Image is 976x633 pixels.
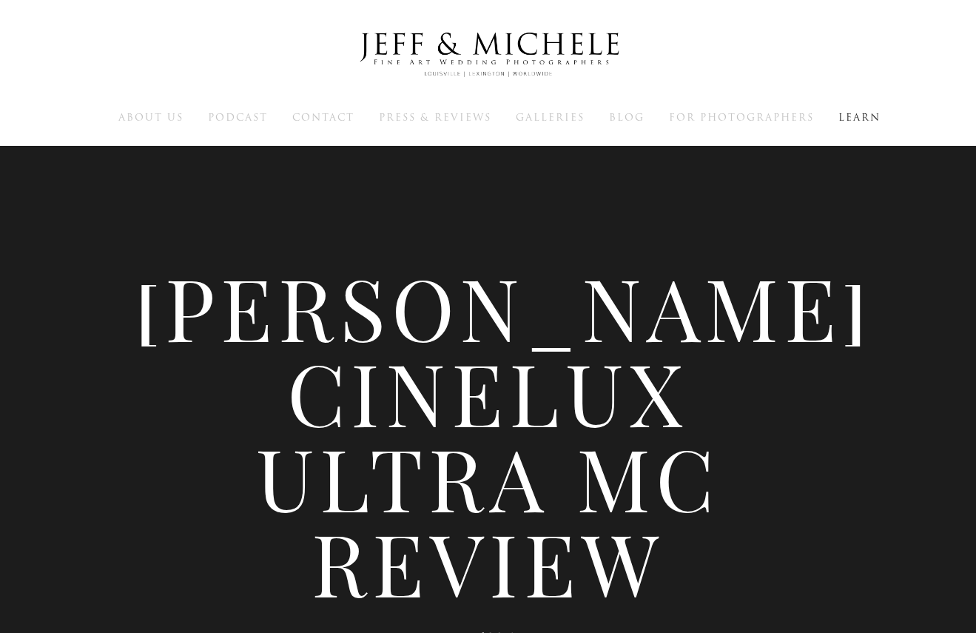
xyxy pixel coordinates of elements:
a: Podcast [208,110,268,124]
a: Blog [609,110,645,124]
a: For Photographers [669,110,814,124]
a: Learn [838,110,881,124]
a: Galleries [516,110,585,124]
a: Contact [292,110,354,124]
a: About Us [118,110,184,124]
h1: [PERSON_NAME] Cinelux Ultra MC Review [133,264,844,605]
a: Press & Reviews [379,110,491,124]
img: Louisville Wedding Photographers - Jeff & Michele Wedding Photographers [340,19,636,91]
